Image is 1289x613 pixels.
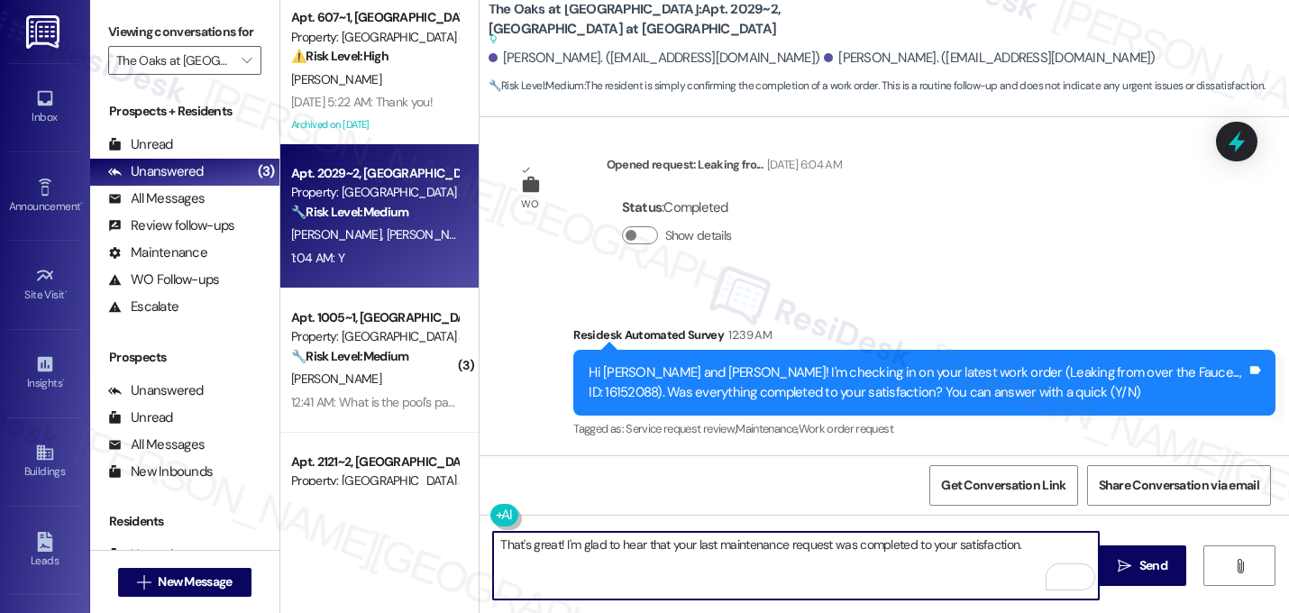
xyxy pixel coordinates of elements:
div: 1:04 AM: Y [291,250,344,266]
div: Residents [90,512,279,531]
a: Leads [9,526,81,575]
a: Buildings [9,437,81,486]
div: New Inbounds [108,462,213,481]
div: Residesk Automated Survey [573,325,1275,351]
div: Property: [GEOGRAPHIC_DATA] at [GEOGRAPHIC_DATA] [291,28,458,47]
b: Status [622,198,663,216]
span: Work order request [799,421,893,436]
div: Opened request: Leaking fro... [607,155,842,180]
div: [PERSON_NAME]. ([EMAIL_ADDRESS][DOMAIN_NAME]) [824,49,1156,68]
textarea: To enrich screen reader interactions, please activate Accessibility in Grammarly extension settings [493,532,1099,599]
div: [DATE] 6:04 AM [763,155,842,174]
div: WO Follow-ups [108,270,219,289]
strong: 🔧 Risk Level: Medium [489,78,584,93]
div: Apt. 2029~2, [GEOGRAPHIC_DATA] at [GEOGRAPHIC_DATA] [291,164,458,183]
div: Unread [108,408,173,427]
div: Prospects [90,348,279,367]
input: All communities [116,46,233,75]
div: All Messages [108,435,205,454]
button: Get Conversation Link [929,465,1077,506]
span: : The resident is simply confirming the completion of a work order. This is a routine follow-up a... [489,77,1266,96]
i:  [1118,559,1131,573]
div: : Completed [622,194,739,222]
span: • [62,374,65,387]
div: Maintenance [108,243,207,262]
div: 12:41 AM: What is the pool's passcode please? [291,394,531,410]
span: • [65,286,68,298]
div: Archived on [DATE] [289,114,460,136]
div: (3) [253,158,279,186]
div: Unread [108,135,173,154]
span: [PERSON_NAME] [291,71,381,87]
strong: 🔧 Risk Level: Medium [291,348,408,364]
a: Insights • [9,349,81,398]
div: Property: [GEOGRAPHIC_DATA] at [GEOGRAPHIC_DATA] [291,183,458,202]
button: New Message [118,568,251,597]
div: Escalate [108,297,178,316]
img: ResiDesk Logo [26,15,63,49]
strong: 🔧 Risk Level: Medium [291,204,408,220]
div: [DATE] 5:22 AM: Thank you! [291,94,433,110]
div: Hi [PERSON_NAME] and [PERSON_NAME]! I'm checking in on your latest work order (Leaking from over ... [589,363,1247,402]
strong: ⚠️ Risk Level: High [291,48,389,64]
span: Share Conversation via email [1099,476,1259,495]
div: Unanswered [108,162,204,181]
div: Prospects + Residents [90,102,279,121]
label: Viewing conversations for [108,18,261,46]
button: Send [1099,545,1186,586]
label: Show details [665,226,732,245]
span: Maintenance , [736,421,798,436]
span: New Message [158,572,232,591]
span: Service request review , [626,421,736,436]
i:  [1233,559,1247,573]
i:  [242,53,251,68]
div: Apt. 2121~2, [GEOGRAPHIC_DATA] at [GEOGRAPHIC_DATA] [291,453,458,471]
span: [PERSON_NAME] [386,226,476,242]
div: Apt. 1005~1, [GEOGRAPHIC_DATA] at [GEOGRAPHIC_DATA] [291,308,458,327]
span: • [80,197,83,210]
i:  [137,575,151,590]
div: All Messages [108,189,205,208]
span: [PERSON_NAME] [291,226,387,242]
div: Unread [108,545,173,564]
div: Property: [GEOGRAPHIC_DATA] at [GEOGRAPHIC_DATA] [291,471,458,490]
span: Send [1139,556,1167,575]
a: Inbox [9,83,81,132]
span: [PERSON_NAME] [291,371,381,387]
a: Site Visit • [9,261,81,309]
div: Tagged as: [573,416,1275,442]
div: Apt. 607~1, [GEOGRAPHIC_DATA] at [GEOGRAPHIC_DATA] [291,8,458,27]
div: 12:39 AM [724,325,772,344]
span: Get Conversation Link [941,476,1065,495]
div: WO [521,195,538,214]
div: Unanswered [108,381,204,400]
div: Review follow-ups [108,216,234,235]
div: Property: [GEOGRAPHIC_DATA] at [GEOGRAPHIC_DATA] [291,327,458,346]
button: Share Conversation via email [1087,465,1271,506]
div: [PERSON_NAME]. ([EMAIL_ADDRESS][DOMAIN_NAME]) [489,49,820,68]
